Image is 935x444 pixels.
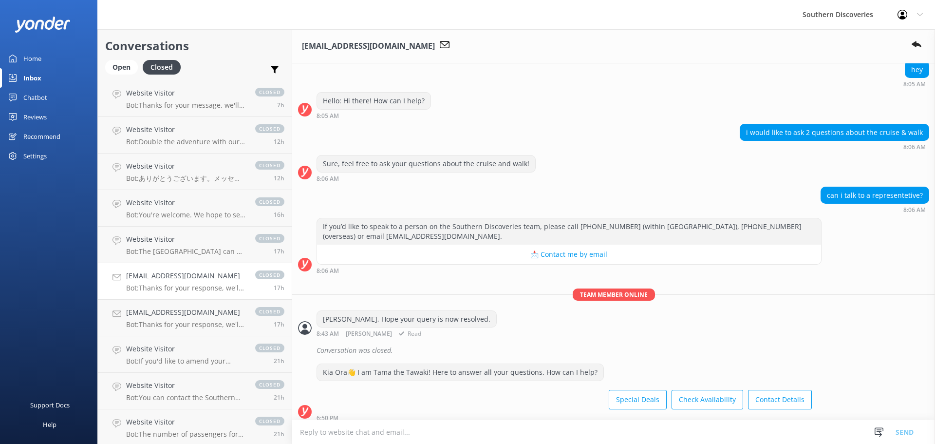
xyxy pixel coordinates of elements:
[821,187,929,204] div: can i talk to a representetive?
[126,247,245,256] p: Bot: The [GEOGRAPHIC_DATA] can be closed with little or no warning due to snow. For up-to-date ro...
[255,197,284,206] span: closed
[740,124,929,141] div: i would like to ask 2 questions about the cruise & walk
[740,143,929,150] div: Sep 15 2025 08:06am (UTC +12:00) Pacific/Auckland
[98,154,292,190] a: Website VisitorBot:ありがとうございます。メッセージを確認次第、折り返しご連絡いたします。引き続きメッセージを送信いただければ、自動FAQボットが対応できるかもしれません。また...
[903,207,926,213] strong: 8:06 AM
[748,390,812,409] button: Contact Details
[30,395,70,415] div: Support Docs
[126,101,245,110] p: Bot: Thanks for your message, we'll get back to you as soon as we can. You're also welcome to kee...
[609,390,667,409] button: Special Deals
[126,380,245,391] h4: Website Visitor
[274,320,284,328] span: Sep 15 2025 06:50pm (UTC +12:00) Pacific/Auckland
[317,218,821,244] div: If you’d like to speak to a person on the Southern Discoveries team, please call [PHONE_NUMBER] (...
[126,417,245,427] h4: Website Visitor
[317,311,496,328] div: [PERSON_NAME], Hope your query is now resolved.
[255,161,284,170] span: closed
[126,430,245,439] p: Bot: The number of passengers for each departure can vary depending on the vessel in use. While w...
[255,344,284,352] span: closed
[255,270,284,279] span: closed
[98,190,292,227] a: Website VisitorBot:You're welcome. We hope to see you at Southern Discoveries soon!closed16h
[903,144,926,150] strong: 8:06 AM
[317,93,430,109] div: Hello: Hi there! How can I help?
[298,342,929,359] div: 2025-09-14T20:43:17.946
[98,80,292,117] a: Website VisitorBot:Thanks for your message, we'll get back to you as soon as we can. You're also ...
[143,61,186,72] a: Closed
[43,415,56,434] div: Help
[317,112,431,119] div: Sep 15 2025 08:05am (UTC +12:00) Pacific/Auckland
[274,430,284,438] span: Sep 15 2025 03:14pm (UTC +12:00) Pacific/Auckland
[274,284,284,292] span: Sep 15 2025 06:51pm (UTC +12:00) Pacific/Auckland
[126,270,245,281] h4: [EMAIL_ADDRESS][DOMAIN_NAME]
[255,417,284,425] span: closed
[98,263,292,300] a: [EMAIL_ADDRESS][DOMAIN_NAME]Bot:Thanks for your response, we'll get back to you as soon as we can...
[126,137,245,146] p: Bot: Double the adventure with our Special Deals! Visit [URL][DOMAIN_NAME].
[317,245,821,264] button: 📩 Contact me by email
[317,155,535,172] div: Sure, feel free to ask your questions about the cruise and walk!
[126,197,245,208] h4: Website Visitor
[23,146,47,166] div: Settings
[23,107,47,127] div: Reviews
[346,331,392,337] span: [PERSON_NAME]
[317,364,603,381] div: Kia Ora👋 I am Tama the Tawaki! Here to answer all your questions. How can I help?
[274,247,284,255] span: Sep 15 2025 07:15pm (UTC +12:00) Pacific/Auckland
[98,227,292,263] a: Website VisitorBot:The [GEOGRAPHIC_DATA] can be closed with little or no warning due to snow. For...
[317,342,929,359] div: Conversation was closed.
[126,174,245,183] p: Bot: ありがとうございます。メッセージを確認次第、折り返しご連絡いたします。引き続きメッセージを送信いただければ、自動FAQボットが対応できるかもしれません。または、以下のフォームからお問い...
[126,284,245,292] p: Bot: Thanks for your response, we'll get back to you as soon as we can during opening hours.
[302,40,435,53] h3: [EMAIL_ADDRESS][DOMAIN_NAME]
[274,174,284,182] span: Sep 16 2025 12:18am (UTC +12:00) Pacific/Auckland
[277,101,284,109] span: Sep 16 2025 04:51am (UTC +12:00) Pacific/Auckland
[903,81,926,87] strong: 8:05 AM
[23,127,60,146] div: Recommend
[905,61,929,78] div: hey
[255,380,284,389] span: closed
[126,124,245,135] h4: Website Visitor
[126,211,245,219] p: Bot: You're welcome. We hope to see you at Southern Discoveries soon!
[672,390,743,409] button: Check Availability
[23,88,47,107] div: Chatbot
[126,307,245,318] h4: [EMAIL_ADDRESS][DOMAIN_NAME]
[255,124,284,133] span: closed
[23,68,41,88] div: Inbox
[98,300,292,336] a: [EMAIL_ADDRESS][DOMAIN_NAME]Bot:Thanks for your response, we'll get back to you as soon as we can...
[15,17,71,33] img: yonder-white-logo.png
[126,161,245,172] h4: Website Visitor
[255,88,284,97] span: closed
[126,88,245,98] h4: Website Visitor
[317,415,338,421] strong: 6:50 PM
[317,330,497,337] div: Sep 15 2025 08:43am (UTC +12:00) Pacific/Auckland
[274,357,284,365] span: Sep 15 2025 03:40pm (UTC +12:00) Pacific/Auckland
[317,331,339,337] strong: 8:43 AM
[23,49,41,68] div: Home
[105,37,284,55] h2: Conversations
[255,307,284,316] span: closed
[274,211,284,219] span: Sep 15 2025 08:07pm (UTC +12:00) Pacific/Auckland
[98,373,292,409] a: Website VisitorBot:You can contact the Southern Discoveries team by phone at [PHONE_NUMBER] withi...
[105,61,143,72] a: Open
[317,267,822,274] div: Sep 15 2025 08:06am (UTC +12:00) Pacific/Auckland
[573,289,655,301] span: Team member online
[98,117,292,154] a: Website VisitorBot:Double the adventure with our Special Deals! Visit [URL][DOMAIN_NAME].closed12h
[317,176,339,182] strong: 8:06 AM
[903,80,929,87] div: Sep 15 2025 08:05am (UTC +12:00) Pacific/Auckland
[395,331,421,337] span: Read
[126,344,245,354] h4: Website Visitor
[317,414,812,421] div: Sep 15 2025 06:50pm (UTC +12:00) Pacific/Auckland
[126,393,245,402] p: Bot: You can contact the Southern Discoveries team by phone at [PHONE_NUMBER] within [GEOGRAPHIC_...
[98,336,292,373] a: Website VisitorBot:If you'd like to amend your booking, please contact our reservations team at [...
[255,234,284,243] span: closed
[821,206,929,213] div: Sep 15 2025 08:06am (UTC +12:00) Pacific/Auckland
[126,320,245,329] p: Bot: Thanks for your response, we'll get back to you as soon as we can during opening hours.
[317,175,536,182] div: Sep 15 2025 08:06am (UTC +12:00) Pacific/Auckland
[274,137,284,146] span: Sep 16 2025 12:26am (UTC +12:00) Pacific/Auckland
[126,234,245,245] h4: Website Visitor
[105,60,138,75] div: Open
[317,268,339,274] strong: 8:06 AM
[274,393,284,402] span: Sep 15 2025 03:31pm (UTC +12:00) Pacific/Auckland
[126,357,245,366] p: Bot: If you'd like to amend your booking, please contact our reservations team at [EMAIL_ADDRESS]...
[143,60,181,75] div: Closed
[317,113,339,119] strong: 8:05 AM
